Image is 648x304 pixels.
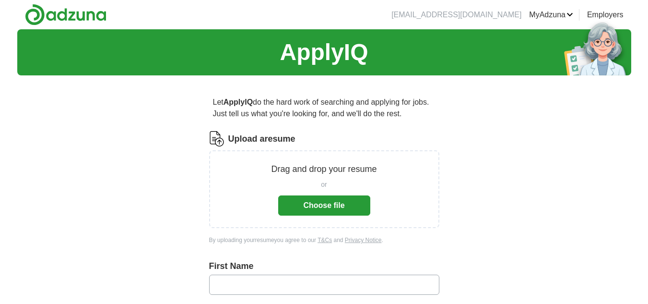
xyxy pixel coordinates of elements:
a: Employers [587,9,624,21]
li: [EMAIL_ADDRESS][DOMAIN_NAME] [391,9,521,21]
img: CV Icon [209,131,224,146]
img: Adzuna logo [25,4,106,25]
label: Upload a resume [228,133,295,146]
div: By uploading your resume you agree to our and . [209,236,439,244]
a: Privacy Notice [345,237,382,243]
strong: ApplyIQ [224,98,253,106]
h1: ApplyIQ [280,35,368,70]
p: Drag and drop your resume [271,163,377,176]
span: or [321,180,327,190]
a: MyAdzuna [529,9,573,21]
label: First Name [209,260,439,273]
button: Choose file [278,195,370,216]
a: T&Cs [318,237,332,243]
p: Let do the hard work of searching and applying for jobs. Just tell us what you're looking for, an... [209,93,439,123]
